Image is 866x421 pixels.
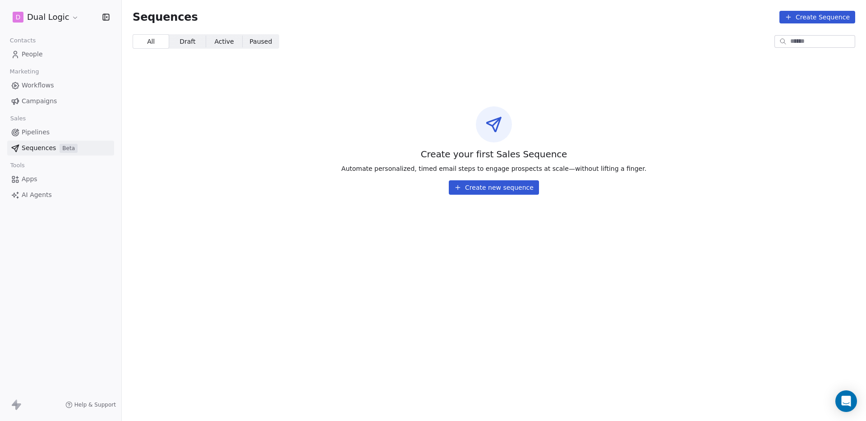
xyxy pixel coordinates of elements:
[22,96,57,106] span: Campaigns
[65,401,116,408] a: Help & Support
[249,37,272,46] span: Paused
[6,112,30,125] span: Sales
[7,172,114,187] a: Apps
[180,37,195,46] span: Draft
[421,148,567,160] span: Create your first Sales Sequence
[6,159,28,172] span: Tools
[449,180,539,195] button: Create new sequence
[22,128,50,137] span: Pipelines
[835,390,857,412] div: Open Intercom Messenger
[22,81,54,90] span: Workflows
[74,401,116,408] span: Help & Support
[7,141,114,156] a: SequencesBeta
[779,11,855,23] button: Create Sequence
[22,190,52,200] span: AI Agents
[7,78,114,93] a: Workflows
[6,65,43,78] span: Marketing
[7,94,114,109] a: Campaigns
[11,9,81,25] button: DDual Logic
[27,11,69,23] span: Dual Logic
[133,11,198,23] span: Sequences
[341,164,646,173] span: Automate personalized, timed email steps to engage prospects at scale—without lifting a finger.
[6,34,40,47] span: Contacts
[214,37,234,46] span: Active
[7,47,114,62] a: People
[7,188,114,202] a: AI Agents
[22,174,37,184] span: Apps
[22,50,43,59] span: People
[16,13,21,22] span: D
[7,125,114,140] a: Pipelines
[22,143,56,153] span: Sequences
[60,144,78,153] span: Beta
